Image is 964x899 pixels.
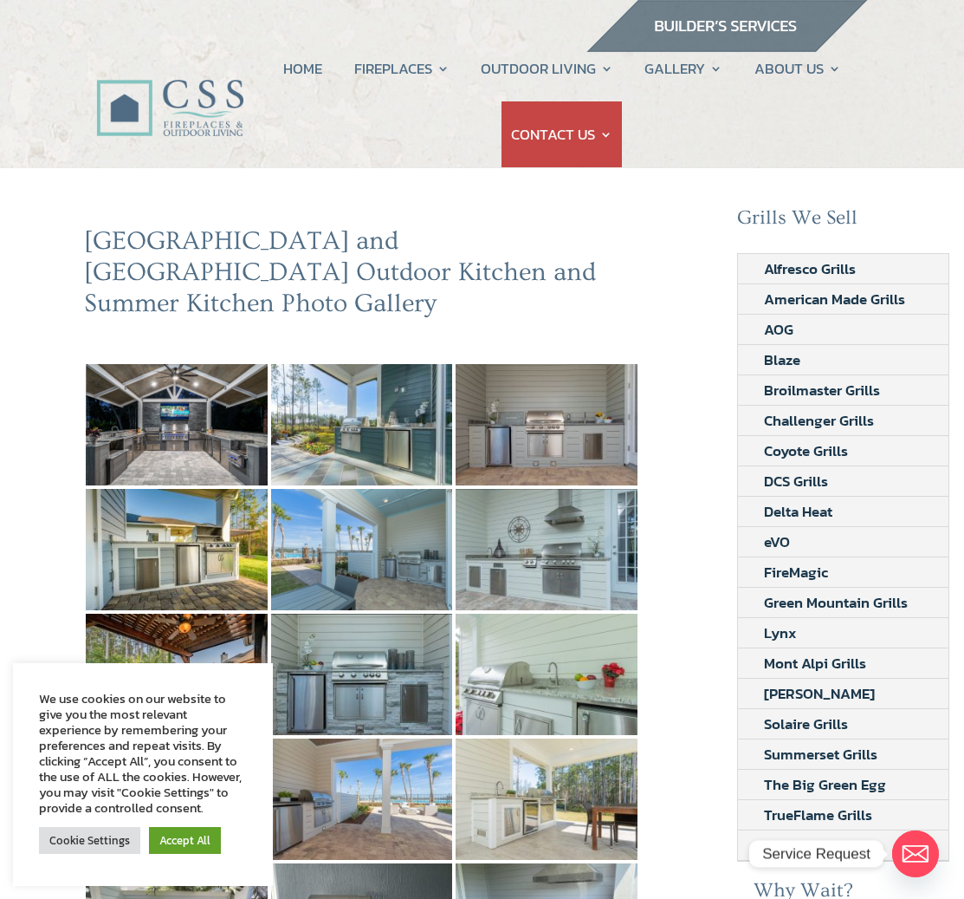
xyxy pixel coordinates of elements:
a: Summerset Grills [738,739,903,769]
a: ABOUT US [754,36,841,101]
a: The Big Green Egg [738,770,912,799]
img: 11 [456,739,637,860]
a: Green Mountain Grills [738,588,934,617]
img: 4 [271,489,453,610]
a: [PERSON_NAME] [738,679,901,708]
img: 30 [86,364,268,485]
a: Alfresco Grills [738,254,882,283]
a: American Made Grills [738,284,931,314]
a: GALLERY [644,36,722,101]
a: Mont Alpi Grills [738,648,892,678]
a: CONTACT US [511,101,612,167]
a: DCS Grills [738,466,854,496]
img: 2 [456,364,637,485]
h2: [GEOGRAPHIC_DATA] and [GEOGRAPHIC_DATA] Outdoor Kitchen and Summer Kitchen Photo Gallery [84,225,640,328]
a: eVO [738,527,816,557]
a: AOG [738,315,819,344]
a: OUTDOOR LIVING [481,36,613,101]
img: 7 [271,614,453,735]
a: TrueFlame Grills [738,800,898,830]
a: HOME [283,36,322,101]
div: We use cookies on our website to give you the most relevant experience by remembering your prefer... [39,691,247,816]
a: Delta Heat [738,497,858,526]
img: 3 [86,489,268,610]
img: 8 [456,614,637,735]
a: Lynx [738,618,823,648]
img: CSS Fireplaces & Outdoor Living (Formerly Construction Solutions & Supply)- Jacksonville Ormond B... [96,40,243,144]
img: 6 [86,614,268,735]
h2: Grills We Sell [737,206,950,239]
a: builder services construction supply [586,36,868,58]
a: Coyote Grills [738,436,874,466]
img: 1 [271,364,453,485]
a: FireMagic [738,557,854,587]
img: 10 [271,739,453,860]
a: Broilmaster Grills [738,375,906,405]
a: Challenger Grills [738,406,900,435]
a: Email [892,831,939,877]
a: Accept All [149,827,221,854]
a: Blaze [738,345,826,375]
img: 5 [456,489,637,610]
a: Solaire Grills [738,709,874,739]
a: Cookie Settings [39,827,140,854]
a: FIREPLACES [354,36,450,101]
a: Twin Eagles [738,831,867,860]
